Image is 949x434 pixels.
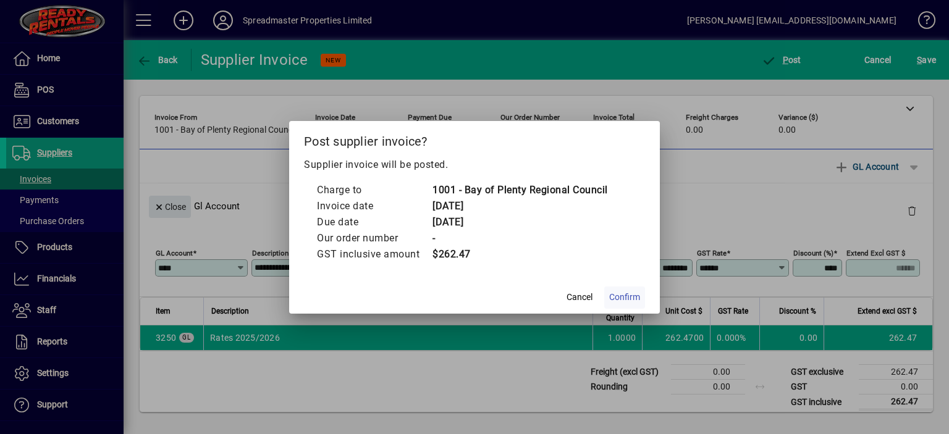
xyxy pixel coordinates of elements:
[609,291,640,304] span: Confirm
[316,230,432,246] td: Our order number
[316,198,432,214] td: Invoice date
[432,246,608,262] td: $262.47
[316,182,432,198] td: Charge to
[304,157,645,172] p: Supplier invoice will be posted.
[316,214,432,230] td: Due date
[432,230,608,246] td: -
[560,286,599,309] button: Cancel
[432,214,608,230] td: [DATE]
[432,182,608,198] td: 1001 - Bay of Plenty Regional Council
[316,246,432,262] td: GST inclusive amount
[289,121,660,157] h2: Post supplier invoice?
[604,286,645,309] button: Confirm
[567,291,593,304] span: Cancel
[432,198,608,214] td: [DATE]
